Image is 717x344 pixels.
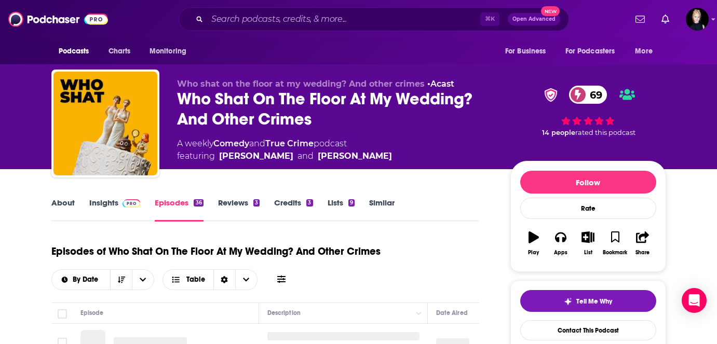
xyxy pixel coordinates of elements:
[657,10,673,28] a: Show notifications dropdown
[413,307,425,320] button: Column Actions
[80,307,104,319] div: Episode
[51,269,155,290] h2: Choose List sort
[564,297,572,306] img: tell me why sparkle
[686,8,709,31] button: Show profile menu
[51,42,103,61] button: open menu
[59,44,89,59] span: Podcasts
[542,129,575,136] span: 14 people
[602,225,629,262] button: Bookmark
[213,139,249,148] a: Comedy
[328,198,355,222] a: Lists9
[369,198,395,222] a: Similar
[265,139,314,148] a: True Crime
[520,171,656,194] button: Follow
[635,250,650,256] div: Share
[8,9,108,29] img: Podchaser - Follow, Share and Rate Podcasts
[102,42,137,61] a: Charts
[218,198,260,222] a: Reviews3
[142,42,200,61] button: open menu
[177,150,392,162] span: featuring
[186,276,205,283] span: Table
[89,198,141,222] a: InsightsPodchaser Pro
[512,17,556,22] span: Open Advanced
[575,129,635,136] span: rated this podcast
[629,225,656,262] button: Share
[297,150,314,162] span: and
[51,245,381,258] h1: Episodes of Who Shat On The Floor At My Wedding? And Other Crimes
[574,225,601,262] button: List
[520,320,656,340] a: Contact This Podcast
[547,225,574,262] button: Apps
[318,150,392,162] a: Helen Mclaughlin
[520,290,656,312] button: tell me why sparkleTell Me Why
[569,86,607,104] a: 69
[505,44,546,59] span: For Business
[179,7,569,31] div: Search podcasts, credits, & more...
[498,42,559,61] button: open menu
[132,270,154,290] button: open menu
[628,42,666,61] button: open menu
[267,307,301,319] div: Description
[427,79,454,89] span: •
[520,225,547,262] button: Play
[436,307,468,319] div: Date Aired
[635,44,653,59] span: More
[348,199,355,207] div: 9
[430,79,454,89] a: Acast
[686,8,709,31] span: Logged in as Passell
[207,11,480,27] input: Search podcasts, credits, & more...
[554,250,567,256] div: Apps
[528,250,539,256] div: Play
[163,269,258,290] button: Choose View
[150,44,186,59] span: Monitoring
[520,198,656,219] div: Rate
[249,139,265,148] span: and
[194,199,203,207] div: 36
[603,250,627,256] div: Bookmark
[110,270,132,290] button: Sort Direction
[510,79,666,144] div: verified Badge69 14 peoplerated this podcast
[559,42,630,61] button: open menu
[686,8,709,31] img: User Profile
[123,199,141,208] img: Podchaser Pro
[306,199,313,207] div: 3
[508,13,560,25] button: Open AdvancedNew
[682,288,707,313] div: Open Intercom Messenger
[177,137,392,162] div: A weekly podcast
[155,198,203,222] a: Episodes36
[253,199,260,207] div: 3
[631,10,649,28] a: Show notifications dropdown
[584,250,592,256] div: List
[541,6,560,16] span: New
[53,72,157,175] img: Who Shat On The Floor At My Wedding? And Other Crimes
[109,44,131,59] span: Charts
[274,198,313,222] a: Credits3
[576,297,612,306] span: Tell Me Why
[219,150,293,162] a: Karen Whitehouse
[579,86,607,104] span: 69
[541,88,561,102] img: verified Badge
[177,79,425,89] span: Who shat on the floor at my wedding? And other crimes
[73,276,102,283] span: By Date
[565,44,615,59] span: For Podcasters
[480,12,499,26] span: ⌘ K
[213,270,235,290] div: Sort Direction
[51,198,75,222] a: About
[52,276,111,283] button: open menu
